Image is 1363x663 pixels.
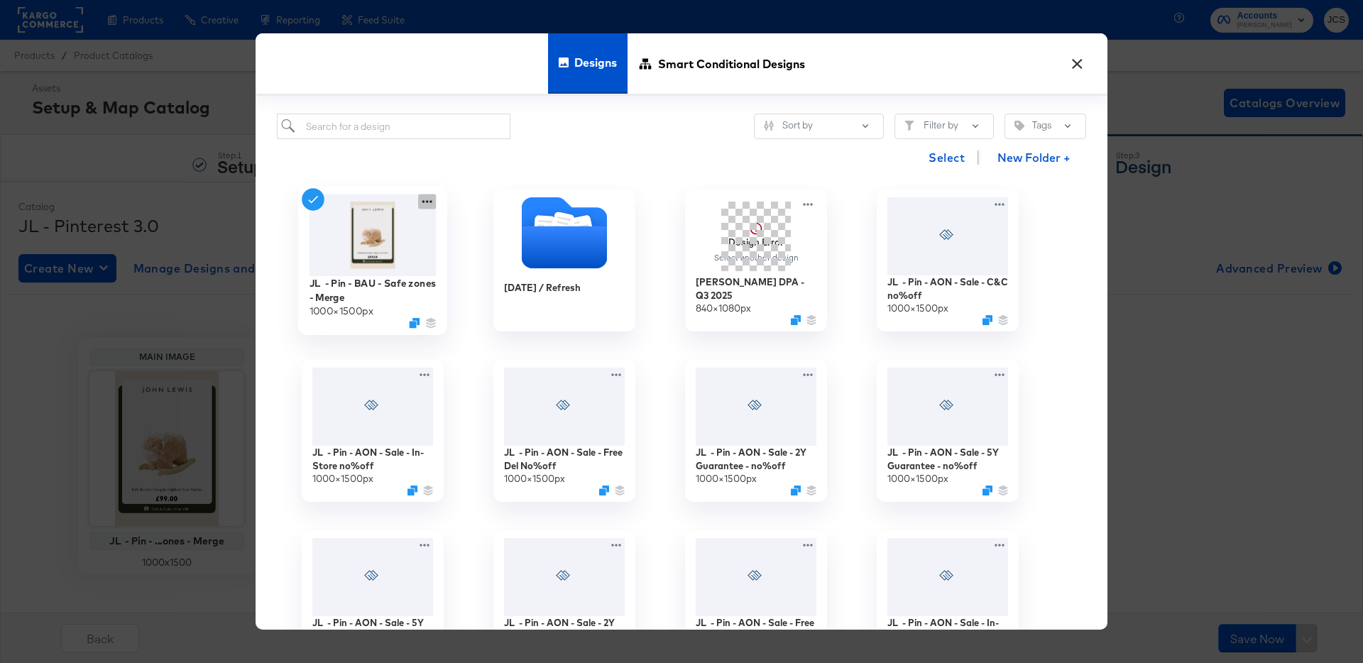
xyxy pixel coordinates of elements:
[929,148,965,168] span: Select
[754,114,884,139] button: SlidersSort by
[1005,114,1086,139] button: TagTags
[504,472,565,486] div: 1000 × 1500 px
[310,194,437,276] img: AojZY03ZAaV-0FIT8HzuJg.jpg
[407,486,417,495] svg: Duplicate
[696,446,816,472] div: JL - Pin - AON - Sale - 2Y Guarantee - no%off
[409,318,420,329] svg: Duplicate
[574,31,617,94] span: Designs
[302,360,444,502] div: JL - Pin - AON - Sale - In-Store no%off1000×1500pxDuplicate
[887,275,1008,302] div: JL - Pin - AON - Sale - C&C no%off
[298,186,447,335] div: JL - Pin - BAU - Safe zones - Merge1000×1500pxDuplicate
[493,360,635,502] div: JL - Pin - AON - Sale - Free Del No%off1000×1500pxDuplicate
[696,275,816,302] div: [PERSON_NAME] DPA - Q3 2025
[764,121,774,131] svg: Sliders
[658,32,805,94] span: Smart Conditional Designs
[887,302,948,315] div: 1000 × 1500 px
[504,616,625,642] div: JL - Pin - AON - Sale - 2Y Guarantee
[1014,121,1024,131] svg: Tag
[504,281,581,295] div: [DATE] / Refresh
[904,121,914,131] svg: Filter
[877,190,1019,331] div: JL - Pin - AON - Sale - C&C no%off1000×1500pxDuplicate
[1064,48,1090,73] button: ×
[877,360,1019,502] div: JL - Pin - AON - Sale - 5Y Guarantee - no%off1000×1500pxDuplicate
[493,197,635,268] svg: Folder
[985,145,1083,172] button: New Folder +
[887,616,1008,642] div: JL - Pin - AON - Sale - In-Store
[887,472,948,486] div: 1000 × 1500 px
[894,114,994,139] button: FilterFilter by
[923,143,970,172] button: Select
[493,190,635,331] div: [DATE] / Refresh
[696,302,751,315] div: 840 × 1080 px
[696,616,816,642] div: JL - Pin - AON - Sale - Free Del
[982,315,992,325] svg: Duplicate
[791,315,801,325] svg: Duplicate
[312,446,433,472] div: JL - Pin - AON - Sale - In-Store no%off
[791,486,801,495] svg: Duplicate
[696,472,757,486] div: 1000 × 1500 px
[685,190,827,331] div: Design ErrorSelect another design[PERSON_NAME] DPA - Q3 2025840×1080pxDuplicate
[504,446,625,472] div: JL - Pin - AON - Sale - Free Del No%off
[685,360,827,502] div: JL - Pin - AON - Sale - 2Y Guarantee - no%off1000×1500pxDuplicate
[982,486,992,495] svg: Duplicate
[310,276,437,304] div: JL - Pin - BAU - Safe zones - Merge
[310,304,373,317] div: 1000 × 1500 px
[312,472,373,486] div: 1000 × 1500 px
[887,446,1008,472] div: JL - Pin - AON - Sale - 5Y Guarantee - no%off
[312,616,433,642] div: JL - Pin - AON - Sale - 5Y Guarantee
[277,114,510,140] input: Search for a design
[713,253,799,263] div: Select another design
[599,486,609,495] svg: Duplicate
